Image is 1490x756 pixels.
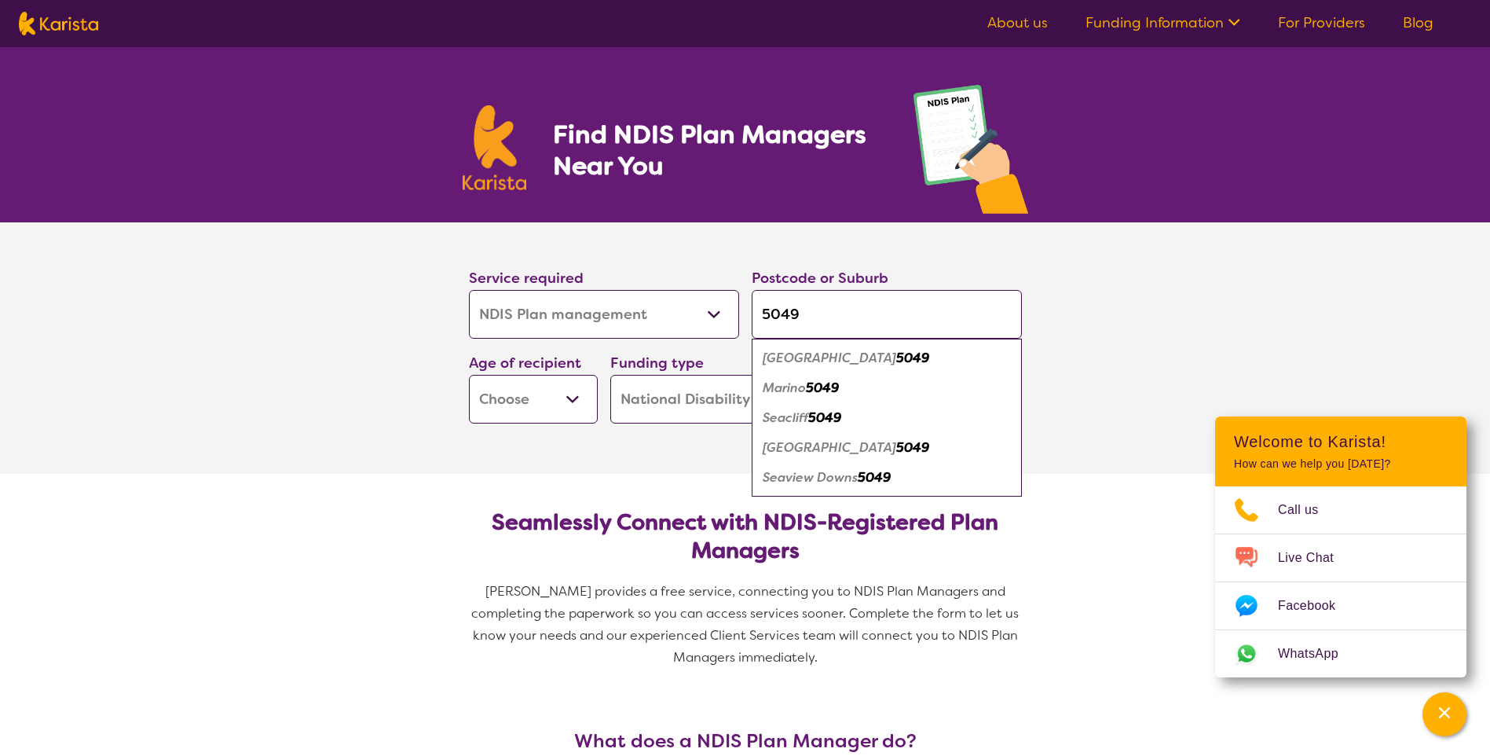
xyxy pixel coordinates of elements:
h2: Seamlessly Connect with NDIS-Registered Plan Managers [481,508,1009,565]
div: Channel Menu [1215,417,1466,677]
h1: Find NDIS Plan Managers Near You [553,119,881,182]
a: Funding Information [1085,13,1240,32]
a: For Providers [1278,13,1365,32]
label: Age of recipient [469,354,581,372]
em: 5049 [858,469,891,486]
button: Channel Menu [1422,692,1466,736]
p: How can we help you [DATE]? [1234,457,1448,471]
em: 5049 [806,380,839,396]
a: About us [987,13,1048,32]
a: Web link opens in a new tab. [1215,630,1466,677]
div: Seacliff Park 5049 [760,433,1014,463]
a: Blog [1403,13,1433,32]
span: Call us [1278,498,1338,522]
em: [GEOGRAPHIC_DATA] [763,439,896,456]
img: Karista logo [19,12,98,35]
div: Marino 5049 [760,373,1014,403]
span: Live Chat [1278,546,1353,570]
h3: What does a NDIS Plan Manager do? [463,730,1028,752]
em: 5049 [896,350,929,366]
div: Seaview Downs 5049 [760,463,1014,493]
label: Postcode or Suburb [752,269,888,288]
em: Marino [763,380,806,396]
div: Seacliff 5049 [760,403,1014,433]
em: Seaview Downs [763,469,858,486]
ul: Choose channel [1215,486,1466,677]
input: Type [752,290,1022,339]
div: Kingston Park 5049 [760,343,1014,373]
em: Seacliff [763,409,808,426]
label: Funding type [610,354,704,372]
label: Service required [469,269,584,288]
img: plan-management [913,85,1028,222]
em: 5049 [896,439,929,456]
span: [PERSON_NAME] provides a free service, connecting you to NDIS Plan Managers and completing the pa... [471,583,1022,666]
h2: Welcome to Karista! [1234,432,1448,451]
span: WhatsApp [1278,642,1357,666]
em: 5049 [808,409,841,426]
img: Karista logo [463,105,527,190]
em: [GEOGRAPHIC_DATA] [763,350,896,366]
span: Facebook [1278,594,1354,618]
